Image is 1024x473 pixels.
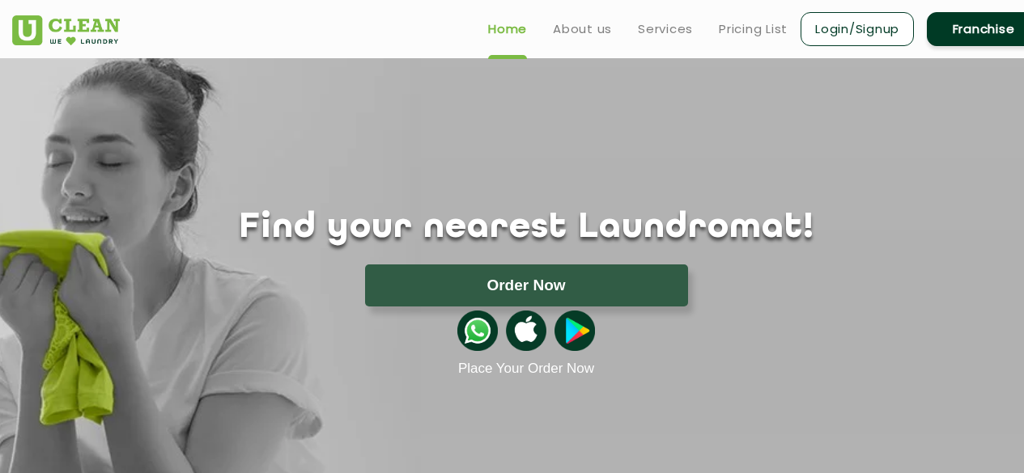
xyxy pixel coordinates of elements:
a: Place Your Order Now [458,361,594,377]
img: playstoreicon.png [554,310,595,351]
img: UClean Laundry and Dry Cleaning [12,15,120,45]
a: Home [488,19,527,39]
a: Login/Signup [801,12,914,46]
a: About us [553,19,612,39]
img: apple-icon.png [506,310,546,351]
a: Services [638,19,693,39]
a: Pricing List [719,19,788,39]
button: Order Now [365,264,688,306]
img: whatsappicon.png [457,310,498,351]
